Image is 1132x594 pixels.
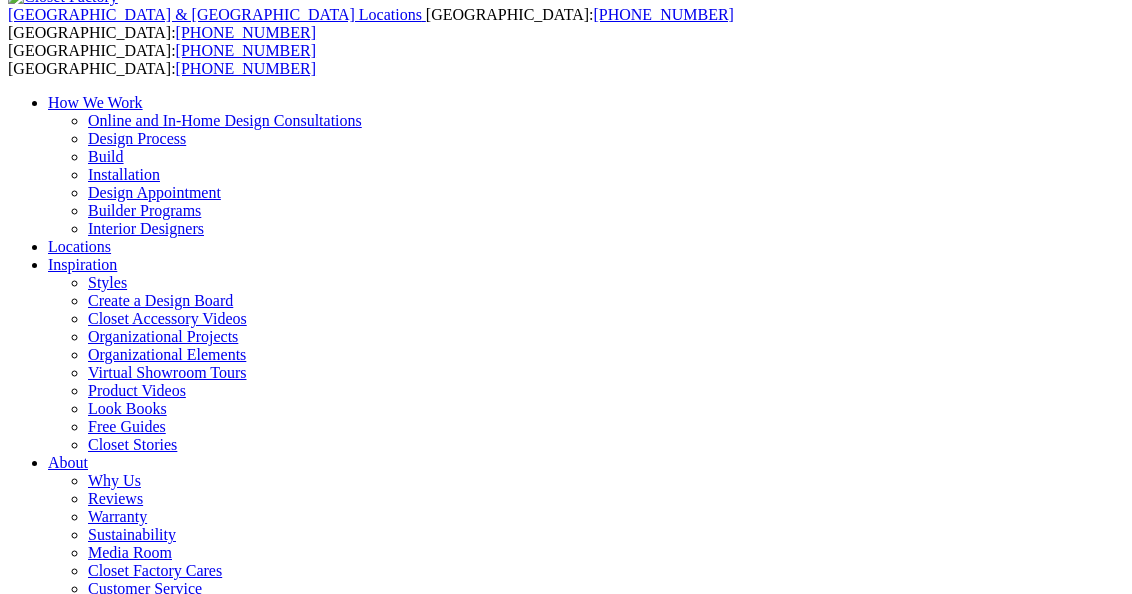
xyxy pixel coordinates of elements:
[48,238,111,255] a: Locations
[88,364,247,381] a: Virtual Showroom Tours
[88,220,204,237] a: Interior Designers
[8,6,426,23] a: [GEOGRAPHIC_DATA] & [GEOGRAPHIC_DATA] Locations
[48,94,143,111] a: How We Work
[88,166,160,183] a: Installation
[88,130,186,147] a: Design Process
[88,526,176,543] a: Sustainability
[88,328,238,345] a: Organizational Projects
[88,382,186,399] a: Product Videos
[8,6,734,41] span: [GEOGRAPHIC_DATA]: [GEOGRAPHIC_DATA]:
[88,418,166,435] a: Free Guides
[88,436,177,453] a: Closet Stories
[176,24,316,41] a: [PHONE_NUMBER]
[88,346,246,363] a: Organizational Elements
[48,256,117,273] a: Inspiration
[88,490,143,507] a: Reviews
[8,42,316,77] span: [GEOGRAPHIC_DATA]: [GEOGRAPHIC_DATA]:
[88,562,222,579] a: Closet Factory Cares
[8,6,422,23] span: [GEOGRAPHIC_DATA] & [GEOGRAPHIC_DATA] Locations
[88,508,147,525] a: Warranty
[88,112,362,129] a: Online and In-Home Design Consultations
[176,60,316,77] a: [PHONE_NUMBER]
[88,184,221,201] a: Design Appointment
[88,544,172,561] a: Media Room
[88,310,247,327] a: Closet Accessory Videos
[88,202,201,219] a: Builder Programs
[88,472,141,489] a: Why Us
[88,148,124,165] a: Build
[593,6,733,23] a: [PHONE_NUMBER]
[48,454,88,471] a: About
[176,42,316,59] a: [PHONE_NUMBER]
[88,400,167,417] a: Look Books
[88,292,233,309] a: Create a Design Board
[88,274,127,291] a: Styles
